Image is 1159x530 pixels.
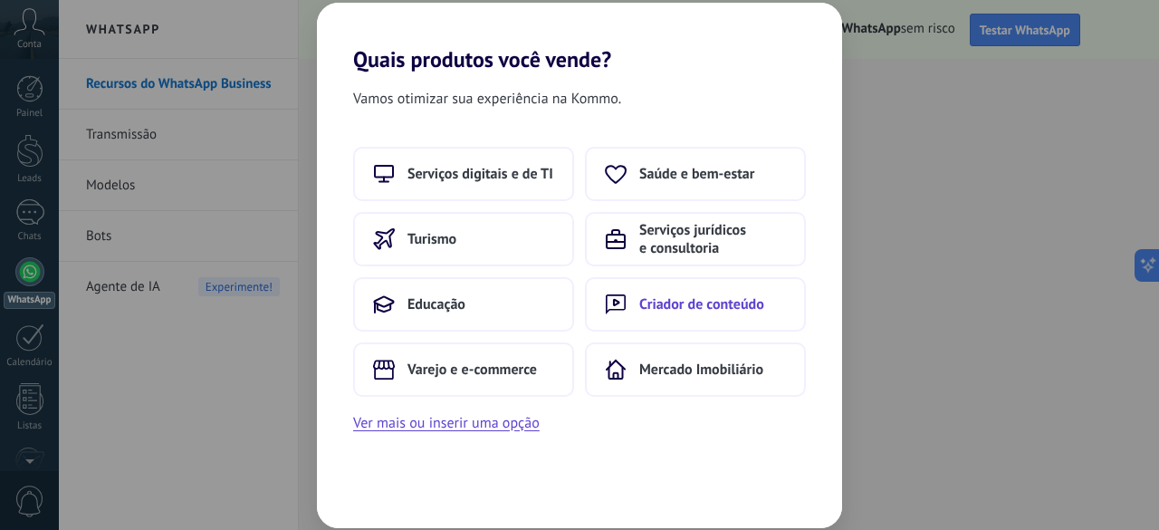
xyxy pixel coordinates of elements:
button: Ver mais ou inserir uma opção [353,411,540,435]
span: Vamos otimizar sua experiência na Kommo. [353,87,621,111]
span: Varejo e e-commerce [407,361,537,379]
button: Serviços jurídicos e consultoria [585,212,806,266]
h2: Quais produtos você vende? [317,3,842,72]
button: Saúde e bem-estar [585,147,806,201]
button: Turismo [353,212,574,266]
span: Serviços digitais e de TI [407,165,553,183]
button: Criador de conteúdo [585,277,806,332]
span: Educação [407,295,465,313]
button: Mercado Imobiliário [585,342,806,397]
span: Mercado Imobiliário [639,361,763,379]
button: Educação [353,277,574,332]
span: Turismo [407,230,456,248]
button: Serviços digitais e de TI [353,147,574,201]
button: Varejo e e-commerce [353,342,574,397]
span: Serviços jurídicos e consultoria [639,221,786,257]
span: Criador de conteúdo [639,295,764,313]
span: Saúde e bem-estar [639,165,754,183]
